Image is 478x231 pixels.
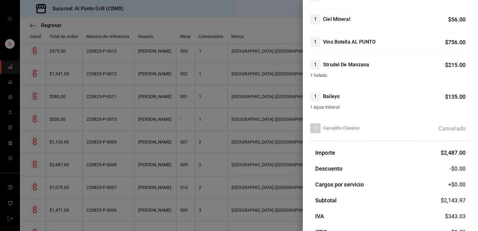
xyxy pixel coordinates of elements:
span: $ 756.00 [445,39,466,45]
span: 1 [310,93,321,100]
h3: Subtotal [315,196,337,205]
span: +$ 0.00 [448,180,466,189]
h4: Baileys [323,93,340,100]
h4: Strudel De Manzana [323,61,369,68]
span: 1 helado [310,72,466,79]
h3: Importe [315,148,335,157]
span: 1 [310,38,321,46]
span: $ 215.00 [445,62,466,68]
span: 1 [310,125,321,132]
span: 1 [310,61,321,68]
span: $ 343.03 [445,213,466,219]
span: $ 2,143.97 [441,197,466,204]
span: $ 2,487.00 [441,149,466,156]
span: -$0.00 [450,164,466,173]
h4: Ciel Mineral [323,16,350,23]
span: 1 agua mineral [310,104,466,111]
h4: Carajillo Clasico [323,125,359,132]
h3: Descuento [315,164,342,173]
span: $ 135.00 [445,93,466,100]
h3: Cargos por servicio [315,180,364,189]
h3: IVA [315,212,324,220]
h4: Vino Botella AL PUNTO [323,38,376,46]
span: 1 [310,16,321,23]
span: $ 56.00 [448,16,466,23]
div: Cancelado [438,124,466,133]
